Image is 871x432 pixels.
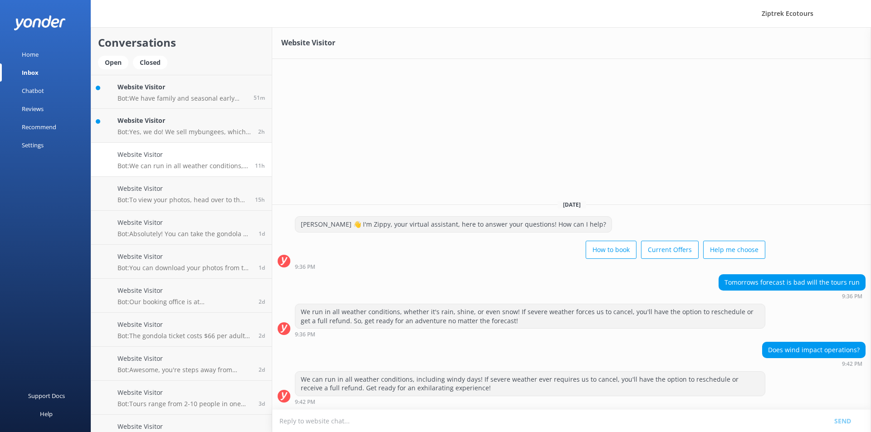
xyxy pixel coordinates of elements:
[703,241,765,259] button: Help me choose
[258,128,265,136] span: Sep 05 2025 06:24am (UTC +12:00) Pacific/Auckland
[117,264,252,272] p: Bot: You can download your photos from the My Photos Page on our website. Just select the exact d...
[295,331,765,337] div: Sep 04 2025 09:36pm (UTC +12:00) Pacific/Auckland
[117,354,252,364] h4: Website Visitor
[117,252,252,262] h4: Website Visitor
[295,372,765,396] div: We can run in all weather conditions, including windy days! If severe weather ever requires us to...
[719,275,865,290] div: Tomorrows forecast is bad will the tours run
[117,422,252,432] h4: Website Visitor
[295,304,765,328] div: We run in all weather conditions, whether it's rain, shine, or even snow! If severe weather force...
[295,263,765,270] div: Sep 04 2025 09:36pm (UTC +12:00) Pacific/Auckland
[91,313,272,347] a: Website VisitorBot:The gondola ticket costs $66 per adult and $46 per youth. You can purchase you...
[91,177,272,211] a: Website VisitorBot:To view your photos, head over to the My Photos Page on our website and select...
[842,361,862,367] strong: 9:42 PM
[91,75,272,109] a: Website VisitorBot:We have family and seasonal early bird discounts available, which can change t...
[763,342,865,358] div: Does wind impact operations?
[28,387,65,405] div: Support Docs
[91,245,272,279] a: Website VisitorBot:You can download your photos from the My Photos Page on our website. Just sele...
[117,298,252,306] p: Bot: Our booking office is at [STREET_ADDRESS]. The tour itself starts at our [GEOGRAPHIC_DATA], ...
[259,400,265,408] span: Sep 01 2025 11:58pm (UTC +12:00) Pacific/Auckland
[259,298,265,306] span: Sep 03 2025 07:08am (UTC +12:00) Pacific/Auckland
[91,143,272,177] a: Website VisitorBot:We can run in all weather conditions, including windy days! If severe weather ...
[586,241,636,259] button: How to book
[117,286,252,296] h4: Website Visitor
[98,56,128,69] div: Open
[117,320,252,330] h4: Website Visitor
[259,264,265,272] span: Sep 03 2025 07:40pm (UTC +12:00) Pacific/Auckland
[22,118,56,136] div: Recommend
[117,184,248,194] h4: Website Visitor
[295,217,612,232] div: [PERSON_NAME] 👋 I'm Zippy, your virtual assistant, here to answer your questions! How can I help?
[295,332,315,337] strong: 9:36 PM
[259,366,265,374] span: Sep 02 2025 08:29pm (UTC +12:00) Pacific/Auckland
[91,347,272,381] a: Website VisitorBot:Awesome, you're steps away from ziplining! It's easiest to book your zipline e...
[719,293,866,299] div: Sep 04 2025 09:36pm (UTC +12:00) Pacific/Auckland
[22,45,39,63] div: Home
[254,94,265,102] span: Sep 05 2025 07:54am (UTC +12:00) Pacific/Auckland
[133,57,172,67] a: Closed
[762,360,866,367] div: Sep 04 2025 09:42pm (UTC +12:00) Pacific/Auckland
[117,332,252,340] p: Bot: The gondola ticket costs $66 per adult and $46 per youth. You can purchase your tickets onli...
[117,162,248,170] p: Bot: We can run in all weather conditions, including windy days! If severe weather ever requires ...
[117,400,252,408] p: Bot: Tours range from 2-10 people in one group, so if you're the only one booked, we might need t...
[117,94,247,102] p: Bot: We have family and seasonal early bird discounts available, which can change throughout the ...
[295,264,315,270] strong: 9:36 PM
[117,218,252,228] h4: Website Visitor
[259,332,265,340] span: Sep 02 2025 09:42pm (UTC +12:00) Pacific/Auckland
[281,37,335,49] h3: Website Visitor
[558,201,586,209] span: [DATE]
[117,196,248,204] p: Bot: To view your photos, head over to the My Photos Page on our website and select the exact dat...
[91,381,272,415] a: Website VisitorBot:Tours range from 2-10 people in one group, so if you're the only one booked, w...
[641,241,699,259] button: Current Offers
[117,230,252,238] p: Bot: Absolutely! You can take the gondola up to [PERSON_NAME][GEOGRAPHIC_DATA], enjoy some luge r...
[22,136,44,154] div: Settings
[91,279,272,313] a: Website VisitorBot:Our booking office is at [STREET_ADDRESS]. The tour itself starts at our [GEOG...
[255,196,265,204] span: Sep 04 2025 05:44pm (UTC +12:00) Pacific/Auckland
[14,15,66,30] img: yonder-white-logo.png
[259,230,265,238] span: Sep 03 2025 11:19pm (UTC +12:00) Pacific/Auckland
[22,63,39,82] div: Inbox
[117,388,252,398] h4: Website Visitor
[98,57,133,67] a: Open
[295,398,765,405] div: Sep 04 2025 09:42pm (UTC +12:00) Pacific/Auckland
[117,128,251,136] p: Bot: Yes, we do! We sell mybungees, which are straps for your phone, at our Treehouse or our shop...
[117,82,247,92] h4: Website Visitor
[91,109,272,143] a: Website VisitorBot:Yes, we do! We sell mybungees, which are straps for your phone, at our Treehou...
[117,150,248,160] h4: Website Visitor
[22,82,44,100] div: Chatbot
[117,366,252,374] p: Bot: Awesome, you're steps away from ziplining! It's easiest to book your zipline experience onli...
[117,116,251,126] h4: Website Visitor
[255,162,265,170] span: Sep 04 2025 09:42pm (UTC +12:00) Pacific/Auckland
[295,399,315,405] strong: 9:42 PM
[98,34,265,51] h2: Conversations
[133,56,167,69] div: Closed
[40,405,53,423] div: Help
[22,100,44,118] div: Reviews
[91,211,272,245] a: Website VisitorBot:Absolutely! You can take the gondola up to [PERSON_NAME][GEOGRAPHIC_DATA], enj...
[842,294,862,299] strong: 9:36 PM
